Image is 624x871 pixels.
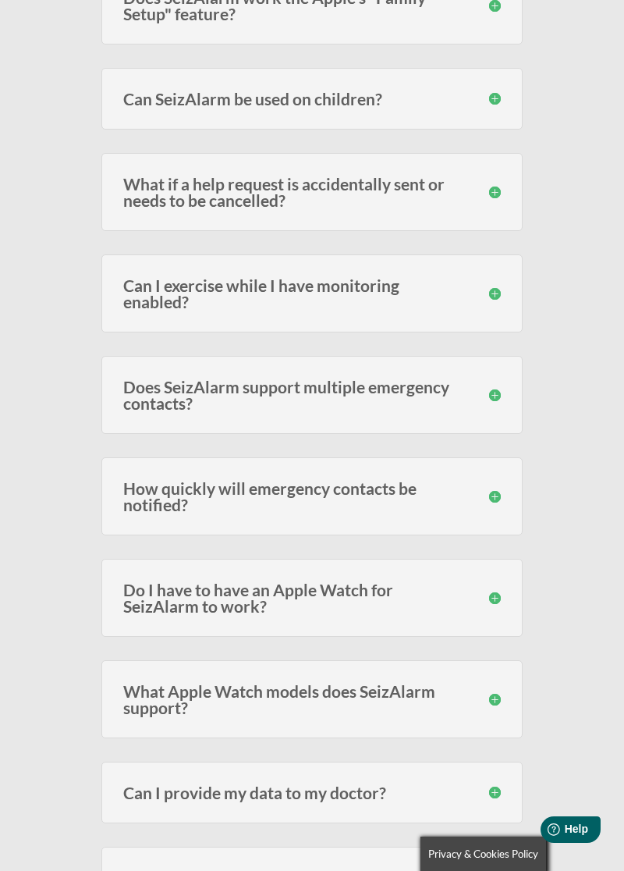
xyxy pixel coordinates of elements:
[123,379,501,411] h3: Does SeizAlarm support multiple emergency contacts?
[123,784,501,801] h3: Can I provide my data to my doctor?
[123,683,501,716] h3: What Apple Watch models does SeizAlarm support?
[123,480,501,513] h3: How quickly will emergency contacts be notified?
[123,176,501,208] h3: What if a help request is accidentally sent or needs to be cancelled?
[485,810,607,854] iframe: Help widget launcher
[123,277,501,310] h3: Can I exercise while I have monitoring enabled?
[123,91,501,107] h3: Can SeizAlarm be used on children?
[123,581,501,614] h3: Do I have to have an Apple Watch for SeizAlarm to work?
[428,848,538,860] span: Privacy & Cookies Policy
